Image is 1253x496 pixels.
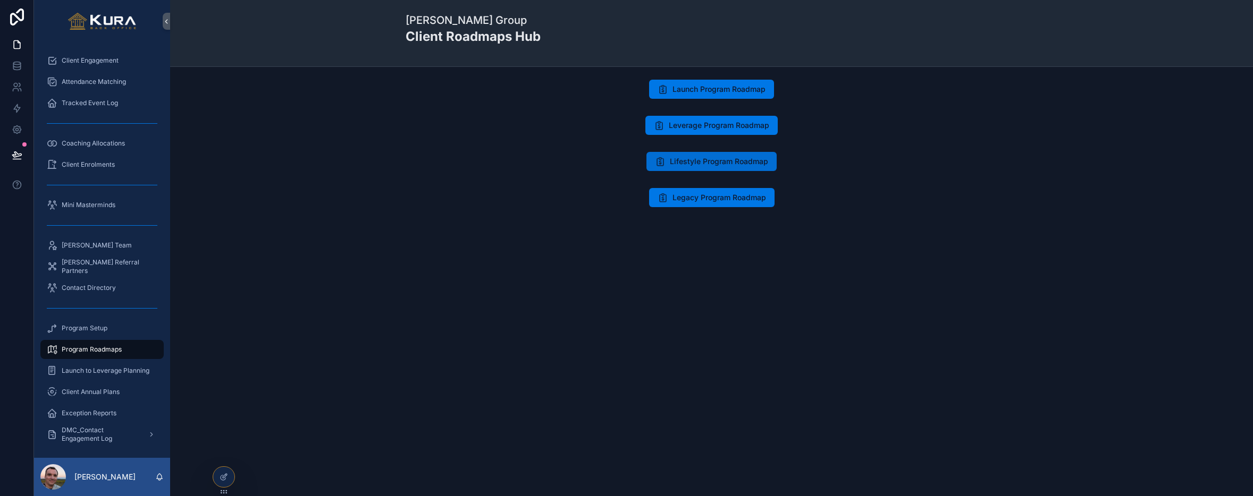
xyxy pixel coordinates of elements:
a: Attendance Matching [40,72,164,91]
span: Program Roadmaps [62,345,122,354]
span: Client Enrolments [62,160,115,169]
a: Contact Directory [40,278,164,297]
h2: Client Roadmaps Hub [406,28,541,45]
img: App logo [68,13,137,30]
h1: [PERSON_NAME] Group [406,13,541,28]
span: Leverage Program Roadmap [669,120,769,131]
span: Launch Program Roadmap [672,84,766,95]
button: Legacy Program Roadmap [649,188,775,207]
div: scrollable content [34,42,170,458]
span: Mini Masterminds [62,201,115,209]
a: Client Annual Plans [40,382,164,401]
a: [PERSON_NAME] Team [40,236,164,255]
a: Coaching Allocations [40,134,164,153]
button: Launch Program Roadmap [649,80,774,99]
a: [PERSON_NAME] Referral Partners [40,257,164,276]
span: Program Setup [62,324,107,332]
span: Attendance Matching [62,78,126,86]
button: Leverage Program Roadmap [645,116,778,135]
a: Tracked Event Log [40,93,164,113]
span: Client Annual Plans [62,388,120,396]
p: [PERSON_NAME] [74,472,136,482]
span: Contact Directory [62,284,116,292]
span: [PERSON_NAME] Team [62,241,132,250]
span: Tracked Event Log [62,99,118,107]
span: Exception Reports [62,409,116,417]
span: Launch to Leverage Planning [62,366,149,375]
a: Program Roadmaps [40,340,164,359]
span: Coaching Allocations [62,139,125,148]
a: DMC_Contact Engagement Log [40,425,164,444]
button: Lifestyle Program Roadmap [646,152,777,171]
span: [PERSON_NAME] Referral Partners [62,258,153,275]
a: Exception Reports [40,404,164,423]
a: Program Setup [40,319,164,338]
span: Lifestyle Program Roadmap [670,156,768,167]
a: Client Enrolments [40,155,164,174]
span: DMC_Contact Engagement Log [62,426,139,443]
span: Client Engagement [62,56,119,65]
a: Mini Masterminds [40,195,164,215]
a: Client Engagement [40,51,164,70]
a: Launch to Leverage Planning [40,361,164,380]
span: Legacy Program Roadmap [672,192,766,203]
